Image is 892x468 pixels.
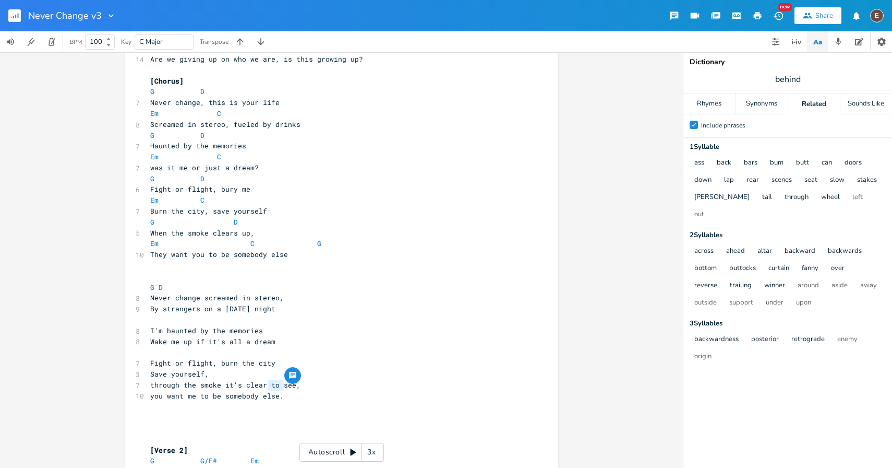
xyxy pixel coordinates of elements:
[150,76,184,86] span: [Chorus]
[766,299,783,308] button: under
[139,37,163,46] span: C Major
[70,39,82,45] div: BPM
[828,247,862,256] button: backwards
[694,299,717,308] button: outside
[362,443,381,462] div: 3x
[821,193,840,202] button: wheel
[150,163,259,172] span: was it me or just a dream?
[757,247,772,256] button: altar
[796,159,809,168] button: butt
[744,159,757,168] button: bars
[772,176,792,185] button: scenes
[751,335,779,344] button: posterior
[694,264,717,273] button: bottom
[150,239,159,248] span: Em
[794,7,841,24] button: Share
[690,58,886,66] div: Dictionary
[726,247,745,256] button: ahead
[299,443,384,462] div: Autoscroll
[690,232,886,239] div: 2 Syllable s
[870,9,884,22] div: edward
[150,250,288,259] span: They want you to be somebody else
[798,282,819,290] button: around
[845,159,862,168] button: doors
[701,122,745,128] div: Include phrases
[746,176,759,185] button: rear
[804,176,817,185] button: seat
[150,120,300,129] span: Screamed in stereo, fueled by drinks
[788,93,840,114] div: Related
[150,109,159,118] span: Em
[217,152,221,161] span: C
[796,299,811,308] button: upon
[150,131,154,140] span: G
[694,353,712,361] button: origin
[831,282,848,290] button: aside
[768,264,789,273] button: curtain
[150,304,275,313] span: By strangers on a [DATE] night
[762,193,772,202] button: tail
[150,152,159,161] span: Em
[730,282,752,290] button: trailing
[830,176,845,185] button: slow
[785,247,815,256] button: backward
[852,193,863,202] button: left
[150,217,154,227] span: G
[200,456,217,465] span: G/F#
[860,282,877,290] button: away
[690,144,886,150] div: 1 Syllable
[775,74,801,86] span: behind
[150,456,154,465] span: G
[694,335,739,344] button: backwardness
[785,193,809,202] button: through
[694,282,717,290] button: reverse
[150,293,284,302] span: Never change screamed in stereo,
[717,159,731,168] button: back
[150,174,154,183] span: G
[690,320,886,327] div: 3 Syllable s
[791,335,825,344] button: retrograde
[837,335,858,344] button: enemy
[870,4,884,28] button: E
[764,282,785,290] button: winner
[250,239,255,248] span: C
[200,87,204,96] span: D
[802,264,818,273] button: fanny
[736,93,787,114] div: Synonyms
[28,11,102,20] span: Never Change v3
[694,247,714,256] button: across
[768,6,789,25] button: New
[150,87,154,96] span: G
[729,264,756,273] button: buttocks
[694,210,704,219] button: out
[694,193,750,202] button: [PERSON_NAME]
[150,206,267,216] span: Burn the city, save yourself
[317,239,321,248] span: G
[217,109,221,118] span: C
[770,159,783,168] button: bum
[150,326,263,335] span: I'm haunted by the memories
[150,446,188,455] span: [Verse 2]
[150,98,280,107] span: Never change, this is your life
[724,176,734,185] button: lap
[150,380,300,390] span: through the smoke it's clear to see,
[150,195,159,205] span: Em
[150,141,246,150] span: Haunted by the memories
[234,217,238,227] span: D
[150,358,275,368] span: Fight or flight, burn the city
[694,159,704,168] button: ass
[815,11,833,20] div: Share
[150,391,284,401] span: you want me to be somebody else.
[250,456,259,465] span: Em
[822,159,832,168] button: can
[729,299,753,308] button: support
[840,93,892,114] div: Sounds Like
[159,283,163,292] span: D
[778,3,792,11] div: New
[857,176,877,185] button: stakes
[200,131,204,140] span: D
[150,337,275,346] span: Wake me up if it's all a dream
[694,176,712,185] button: down
[831,264,845,273] button: over
[150,228,255,238] span: When the smoke clears up,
